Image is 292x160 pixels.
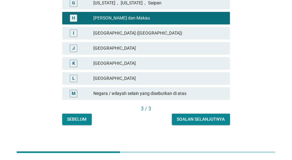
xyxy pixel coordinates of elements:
button: Soalan selanjutnya [172,114,230,125]
div: M [72,90,75,97]
div: J [72,45,75,52]
div: [GEOGRAPHIC_DATA] [93,45,225,52]
div: [PERSON_NAME] dan Makau [93,14,225,22]
div: K [72,60,75,67]
div: [GEOGRAPHIC_DATA] [93,60,225,67]
button: Sebelum [62,114,92,125]
div: H [72,15,75,21]
div: Sebelum [67,116,87,123]
div: [GEOGRAPHIC_DATA] ([GEOGRAPHIC_DATA]) [93,30,225,37]
div: Negara / wilayah selain yang disebutkan di atas [93,90,225,97]
div: 3 / 3 [62,105,230,113]
div: L [72,75,75,82]
div: Soalan selanjutnya [177,116,225,123]
div: [GEOGRAPHIC_DATA] [93,75,225,82]
div: I [73,30,74,36]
